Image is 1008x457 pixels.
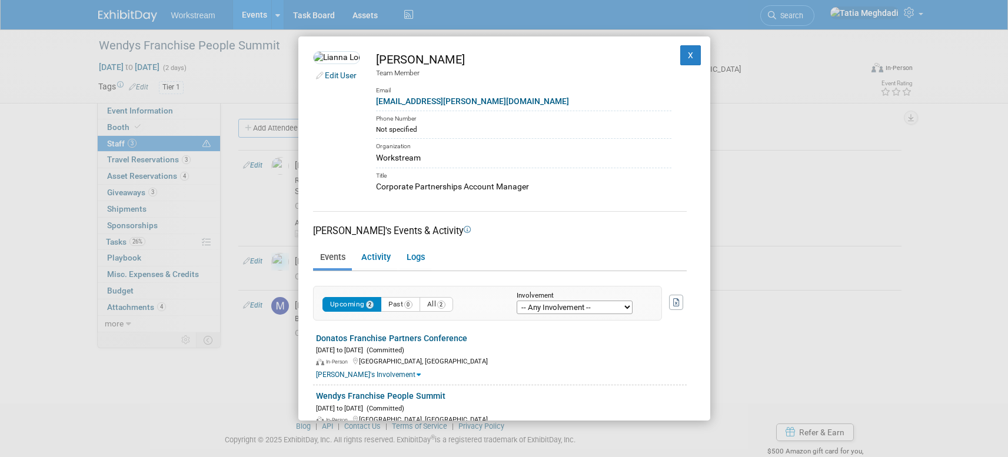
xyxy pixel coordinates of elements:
[316,371,421,379] a: [PERSON_NAME]'s Involvement
[376,152,671,164] div: Workstream
[313,224,687,238] div: [PERSON_NAME]'s Events & Activity
[381,297,420,312] button: Past0
[376,111,671,124] div: Phone Number
[376,181,671,193] div: Corporate Partnerships Account Manager
[404,301,412,309] span: 0
[316,402,687,413] div: [DATE] to [DATE]
[325,71,357,80] a: Edit User
[376,51,671,68] div: [PERSON_NAME]
[517,292,644,300] div: Involvement
[316,344,687,355] div: [DATE] to [DATE]
[326,359,351,365] span: In-Person
[366,301,374,309] span: 2
[420,297,453,312] button: All2
[363,346,404,354] span: (Committed)
[400,248,431,268] a: Logs
[313,51,360,64] img: Lianna Louie
[316,413,687,425] div: [GEOGRAPHIC_DATA], [GEOGRAPHIC_DATA]
[437,301,445,309] span: 2
[316,416,324,423] img: In-Person Event
[316,355,687,366] div: [GEOGRAPHIC_DATA], [GEOGRAPHIC_DATA]
[376,168,671,181] div: Title
[354,248,397,268] a: Activity
[316,333,467,343] a: Donatos Franchise Partners Conference
[363,405,404,412] span: (Committed)
[376,124,671,135] div: Not specified
[316,391,445,401] a: Wendys Franchise People Summit
[376,78,671,95] div: Email
[376,138,671,152] div: Organization
[326,417,351,423] span: In-Person
[376,68,671,78] div: Team Member
[316,359,324,366] img: In-Person Event
[313,248,352,268] a: Events
[680,45,701,65] button: X
[322,297,382,312] button: Upcoming2
[376,96,569,106] a: [EMAIL_ADDRESS][PERSON_NAME][DOMAIN_NAME]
